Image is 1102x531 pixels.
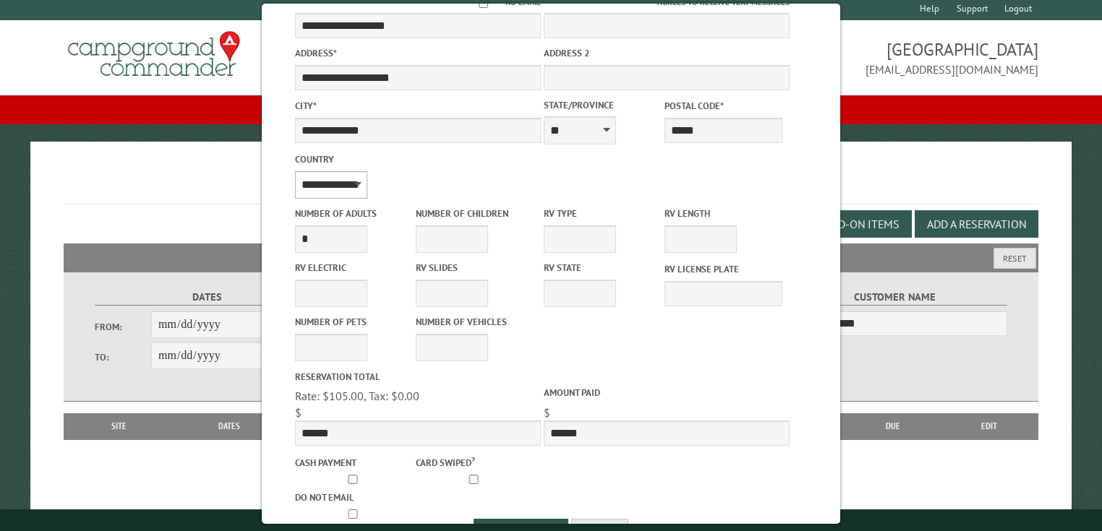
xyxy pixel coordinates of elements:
[295,207,413,220] label: Number of Adults
[295,99,541,113] label: City
[544,261,662,275] label: RV State
[416,454,534,470] label: Card swiped
[782,289,1007,306] label: Customer Name
[295,389,419,403] span: Rate: $105.00, Tax: $0.00
[95,350,151,364] label: To:
[295,405,302,420] span: $
[295,152,541,166] label: Country
[295,456,413,470] label: Cash payment
[71,413,167,439] th: Site
[787,210,912,238] button: Edit Add-on Items
[939,413,1038,439] th: Edit
[544,98,662,112] label: State/Province
[665,207,782,220] label: RV Length
[469,515,633,524] small: © Campground Commander LLC. All rights reserved.
[544,207,662,220] label: RV Type
[95,320,151,334] label: From:
[295,491,413,504] label: Do not email
[994,248,1036,269] button: Reset
[295,46,541,60] label: Address
[64,165,1039,204] h1: Reservations
[295,261,413,275] label: RV Electric
[665,262,782,276] label: RV License Plate
[95,289,320,306] label: Dates
[416,315,534,329] label: Number of Vehicles
[847,413,939,439] th: Due
[295,370,541,384] label: Reservation Total
[416,207,534,220] label: Number of Children
[471,454,475,465] a: ?
[64,243,1039,271] h2: Filters
[544,386,790,400] label: Amount paid
[166,413,292,439] th: Dates
[665,99,782,113] label: Postal Code
[416,261,534,275] label: RV Slides
[544,405,550,420] span: $
[295,315,413,329] label: Number of Pets
[544,46,790,60] label: Address 2
[915,210,1038,238] button: Add a Reservation
[64,26,244,82] img: Campground Commander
